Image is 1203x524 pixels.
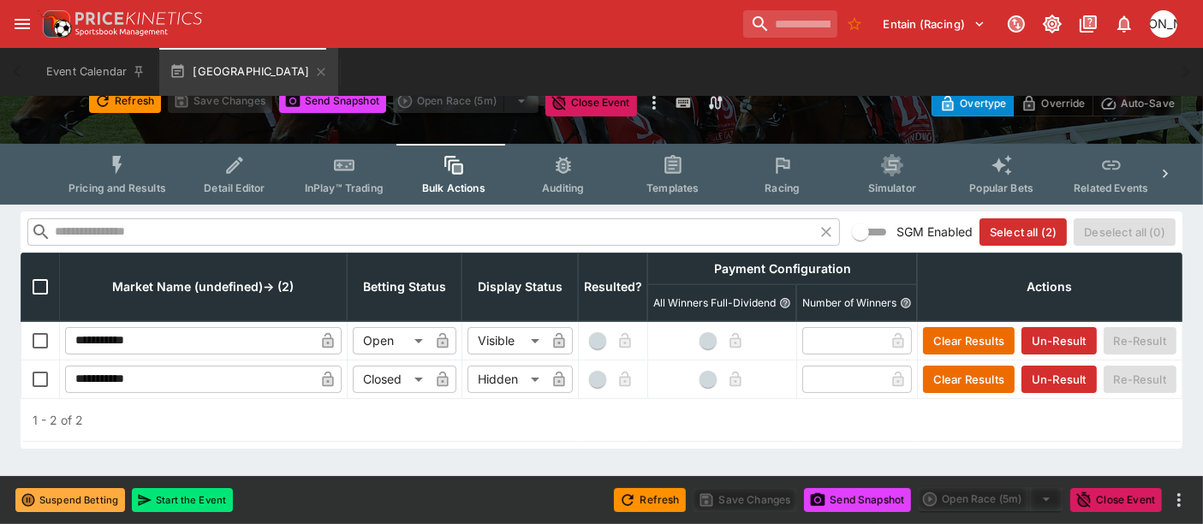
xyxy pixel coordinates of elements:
[75,28,168,36] img: Sportsbook Management
[1070,488,1162,512] button: Close Event
[1013,90,1093,116] button: Override
[1021,327,1096,354] button: Un-Result
[279,89,386,113] button: Send Snapshot
[15,488,125,512] button: Suspend Betting
[1093,90,1182,116] button: Auto-Save
[918,487,1063,511] div: split button
[841,10,868,38] button: No Bookmarks
[159,48,338,96] button: [GEOGRAPHIC_DATA]
[969,182,1033,194] span: Popular Bets
[923,327,1015,354] button: Clear Results
[1001,9,1032,39] button: Connected to PK
[27,273,54,301] span: Select (1 - 2 of 2)
[347,253,462,321] th: Betting Status
[1169,490,1189,510] button: more
[653,295,776,310] p: All Winners Full-Dividend
[644,89,664,116] button: more
[647,253,917,284] th: Payment Configuration
[614,488,686,512] button: Refresh
[873,10,996,38] button: Select Tenant
[68,182,166,194] span: Pricing and Results
[1021,366,1096,393] button: Un-Result
[33,411,84,429] p: 1 - 2 of 2
[960,94,1006,112] p: Overtype
[422,182,485,194] span: Bulk Actions
[917,253,1182,321] th: Actions
[462,253,578,321] th: Display Status
[578,253,647,321] th: Resulted?
[743,10,837,38] input: search
[1150,10,1177,38] div: Jonty Andrew
[804,488,911,512] button: Send Snapshot
[38,7,72,41] img: PriceKinetics Logo
[55,144,1148,205] div: Event type filters
[353,327,429,354] div: Open
[923,366,1015,393] button: Clear Results
[1037,9,1068,39] button: Toggle light/dark mode
[468,327,545,354] div: Visible
[1121,94,1175,112] p: Auto-Save
[7,9,38,39] button: open drawer
[542,182,584,194] span: Auditing
[1073,9,1104,39] button: Documentation
[765,182,800,194] span: Racing
[545,89,637,116] button: Close Event
[1145,5,1182,43] button: Jonty Andrew
[468,366,545,393] div: Hidden
[900,297,912,309] button: Number of Winners
[36,48,156,96] button: Event Calendar
[868,182,916,194] span: Simulator
[89,89,161,113] button: Refresh
[75,12,202,25] img: PriceKinetics
[305,182,384,194] span: InPlay™ Trading
[1041,94,1085,112] p: Override
[980,218,1067,246] button: Select all (2)
[393,89,539,113] div: split button
[204,182,265,194] span: Detail Editor
[353,366,429,393] div: Closed
[60,253,348,321] th: Market Name (undefined) -> (2)
[1074,182,1148,194] span: Related Events
[802,295,896,310] p: Number of Winners
[932,90,1014,116] button: Overtype
[896,223,973,241] span: SGM Enabled
[646,182,699,194] span: Templates
[932,90,1182,116] div: Start From
[779,297,791,309] button: All Winners Full-Dividend
[132,488,233,512] button: Start the Event
[1109,9,1140,39] button: Notifications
